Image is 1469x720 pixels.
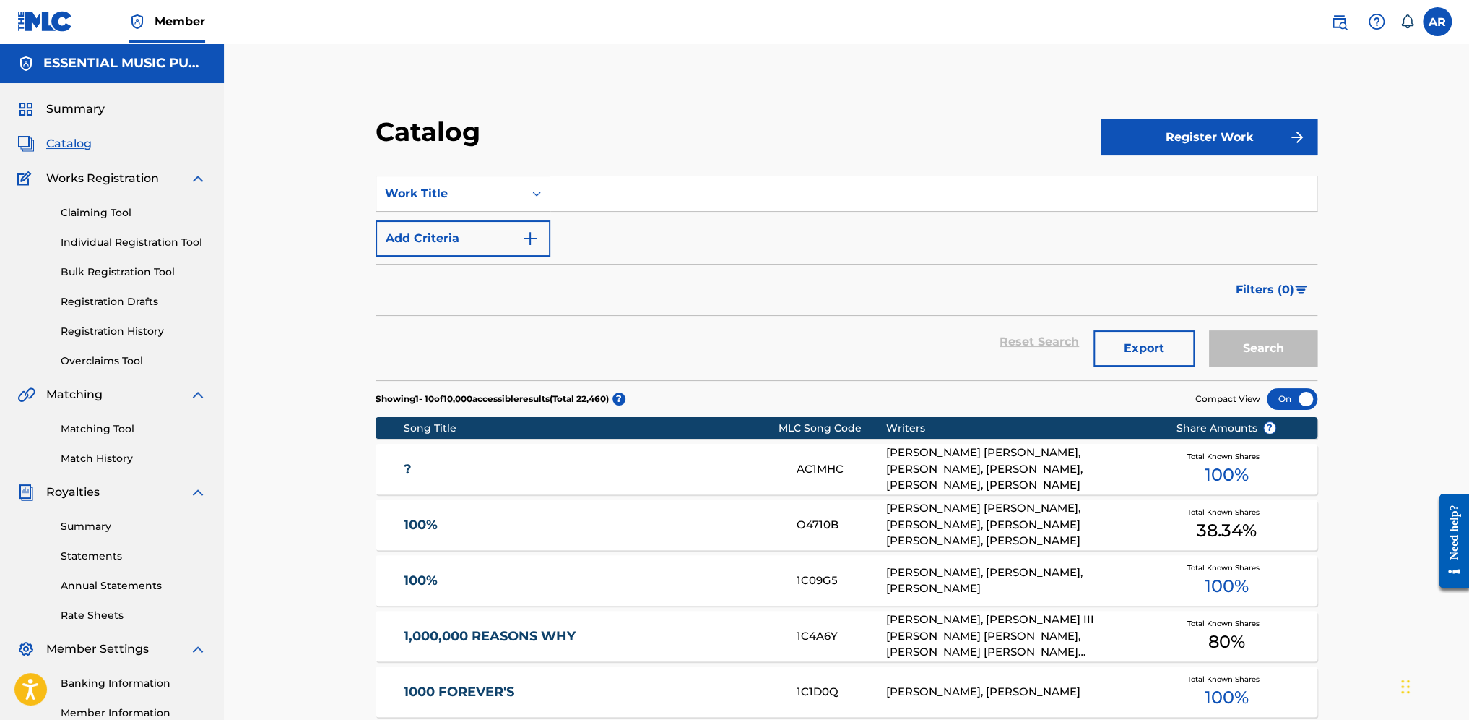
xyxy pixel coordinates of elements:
img: MLC Logo [17,11,73,32]
img: expand [189,640,207,658]
img: filter [1295,286,1307,294]
a: CatalogCatalog [17,135,92,153]
span: Works Registration [46,170,159,187]
a: Individual Registration Tool [61,235,207,250]
div: 1C4A6Y [796,628,885,645]
div: User Menu [1423,7,1452,36]
span: Share Amounts [1176,421,1276,436]
span: Matching [46,386,103,403]
a: Registration Drafts [61,294,207,309]
a: SummarySummary [17,100,105,118]
iframe: Resource Center [1429,482,1469,599]
a: ? [404,461,776,478]
div: 1C1D0Q [796,684,885,700]
span: Member Settings [46,640,149,658]
a: 1,000,000 REASONS WHY [404,628,776,645]
button: Export [1093,330,1195,367]
div: [PERSON_NAME], [PERSON_NAME] [885,684,1154,700]
iframe: Chat Widget [1397,651,1469,720]
img: search [1330,13,1348,30]
span: Total Known Shares [1187,618,1265,629]
span: Catalog [46,135,92,153]
a: Overclaims Tool [61,353,207,369]
img: Top Rightsholder [129,13,146,30]
div: O4710B [796,517,885,533]
span: 100 % [1204,685,1248,711]
button: Filters (0) [1227,272,1317,308]
a: Statements [61,549,207,564]
a: Rate Sheets [61,608,207,623]
img: help [1368,13,1385,30]
div: Writers [885,421,1154,436]
div: Work Title [385,185,515,202]
img: Member Settings [17,640,35,658]
div: Notifications [1400,14,1414,29]
p: Showing 1 - 10 of 10,000 accessible results (Total 22,460 ) [376,393,609,406]
span: Total Known Shares [1187,674,1265,685]
a: Summary [61,519,207,534]
span: 100 % [1204,462,1248,488]
a: 100% [404,573,776,589]
div: AC1MHC [796,461,885,478]
span: Royalties [46,484,100,501]
div: [PERSON_NAME], [PERSON_NAME], [PERSON_NAME] [885,565,1154,597]
span: Total Known Shares [1187,507,1265,518]
img: expand [189,386,207,403]
div: [PERSON_NAME], [PERSON_NAME] III [PERSON_NAME] [PERSON_NAME], [PERSON_NAME] [PERSON_NAME] [PERSON... [885,612,1154,661]
div: Help [1362,7,1391,36]
h5: ESSENTIAL MUSIC PUBLISHING [43,55,207,72]
img: Accounts [17,55,35,72]
img: f7272a7cc735f4ea7f67.svg [1288,129,1306,146]
div: Drag [1401,665,1410,708]
a: 100% [404,517,776,533]
a: Bulk Registration Tool [61,265,207,280]
div: Song Title [404,421,779,436]
img: Summary [17,100,35,118]
a: Banking Information [61,676,207,691]
img: expand [189,170,207,187]
div: 1C09G5 [796,573,885,589]
span: 80 % [1208,629,1244,655]
img: Works Registration [17,170,36,187]
form: Search Form [376,176,1317,380]
img: Matching [17,386,35,403]
span: 38.34 % [1196,518,1256,544]
div: [PERSON_NAME] [PERSON_NAME], [PERSON_NAME], [PERSON_NAME], [PERSON_NAME], [PERSON_NAME] [885,445,1154,494]
a: Registration History [61,324,207,339]
a: Annual Statements [61,578,207,593]
span: Filters ( 0 ) [1236,281,1294,299]
a: Match History [61,451,207,466]
div: MLC Song Code [779,421,886,436]
img: 9d2ae6d4665cec9f34b9.svg [521,230,539,247]
span: ? [1264,422,1275,434]
img: Royalties [17,484,35,501]
img: Catalog [17,135,35,153]
span: Member [155,13,205,30]
span: Total Known Shares [1187,451,1265,462]
button: Register Work [1101,119,1317,155]
a: Claiming Tool [61,205,207,220]
a: Public Search [1325,7,1353,36]
h2: Catalog [376,116,487,148]
a: 1000 FOREVER'S [404,684,776,700]
a: Matching Tool [61,421,207,437]
span: Summary [46,100,105,118]
img: expand [189,484,207,501]
span: Compact View [1195,393,1260,406]
button: Add Criteria [376,220,550,257]
div: [PERSON_NAME] [PERSON_NAME], [PERSON_NAME], [PERSON_NAME] [PERSON_NAME], [PERSON_NAME] [885,500,1154,549]
span: ? [612,393,625,406]
span: 100 % [1204,573,1248,599]
span: Total Known Shares [1187,562,1265,573]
